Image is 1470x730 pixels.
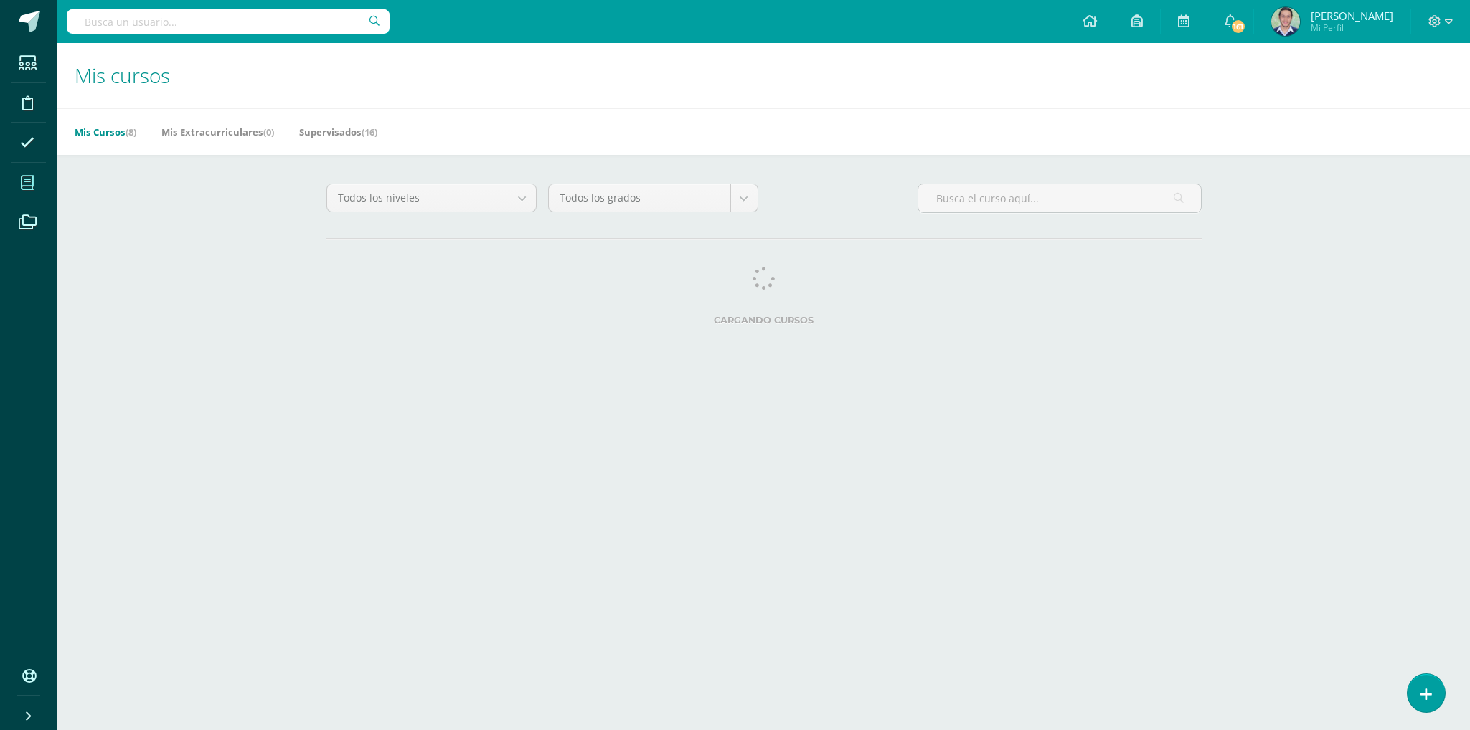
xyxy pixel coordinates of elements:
span: (0) [263,125,274,138]
input: Busca un usuario... [67,9,390,34]
span: Todos los grados [560,184,720,212]
span: (16) [362,125,377,138]
span: Mi Perfil [1311,22,1393,34]
span: [PERSON_NAME] [1311,9,1393,23]
img: 707b257b70002fbcf94b7b0c242b3eca.png [1271,7,1300,36]
label: Cargando cursos [326,315,1202,326]
span: Todos los niveles [338,184,498,212]
span: Mis cursos [75,62,170,89]
span: (8) [126,125,136,138]
a: Mis Cursos(8) [75,120,136,143]
span: 161 [1230,19,1246,34]
a: Todos los grados [549,184,758,212]
a: Todos los niveles [327,184,536,212]
a: Mis Extracurriculares(0) [161,120,274,143]
a: Supervisados(16) [299,120,377,143]
input: Busca el curso aquí... [918,184,1201,212]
